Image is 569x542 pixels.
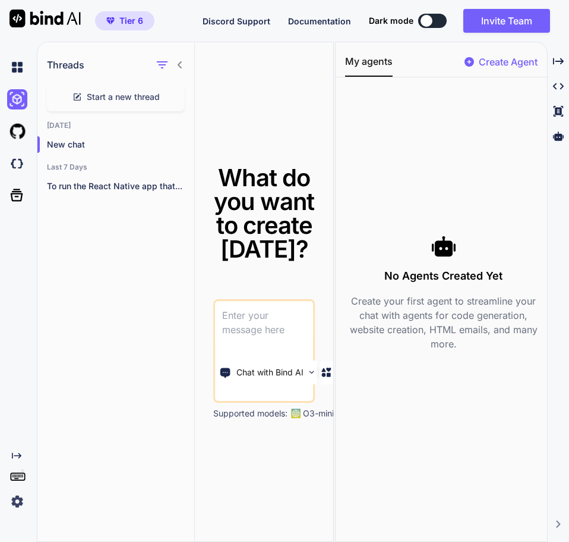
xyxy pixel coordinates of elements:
span: What do you want to create [DATE]? [214,163,314,264]
img: Bind AI [10,10,81,27]
span: Dark mode [369,15,413,27]
h1: Threads [47,58,84,72]
p: To run the React Native app that... [47,180,194,192]
img: premium [106,17,115,24]
img: ai-studio [7,89,27,109]
h2: Last 7 Days [37,162,194,172]
img: githubLight [7,121,27,142]
p: Create Agent [479,55,538,69]
h3: No Agents Created Yet [345,268,542,284]
button: My agents [345,54,393,77]
p: O3-mini, [303,408,336,419]
button: premiumTier 6 [95,11,154,30]
p: Supported models: [213,408,287,419]
button: Discord Support [203,15,270,27]
p: Create your first agent to streamline your chat with agents for code generation, website creation... [345,294,542,351]
img: settings [7,491,27,512]
img: GPT-4 [291,409,301,418]
img: chat [7,57,27,77]
span: Start a new thread [87,91,160,103]
h2: [DATE] [37,121,194,130]
span: Documentation [288,16,351,26]
p: New chat [47,139,194,151]
button: Invite Team [463,9,550,33]
span: Discord Support [203,16,270,26]
img: Pick Tools [307,367,317,377]
p: Chat with Bind AI [236,366,304,378]
span: Tier 6 [119,15,143,27]
img: darkCloudIdeIcon [7,153,27,174]
button: Documentation [288,15,351,27]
